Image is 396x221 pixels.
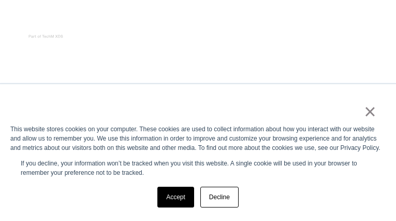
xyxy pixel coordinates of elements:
a: Accept [157,187,194,208]
button: Open [367,13,392,35]
p: If you decline, your information won’t be tracked when you visit this website. A single cookie wi... [21,159,375,177]
h1: Oops, you really shouldn’t be here! [10,61,386,88]
a: × [364,99,376,125]
a: Decline [200,187,239,208]
div: This website stores cookies on your computer. These cookies are used to collect information about... [10,125,386,153]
